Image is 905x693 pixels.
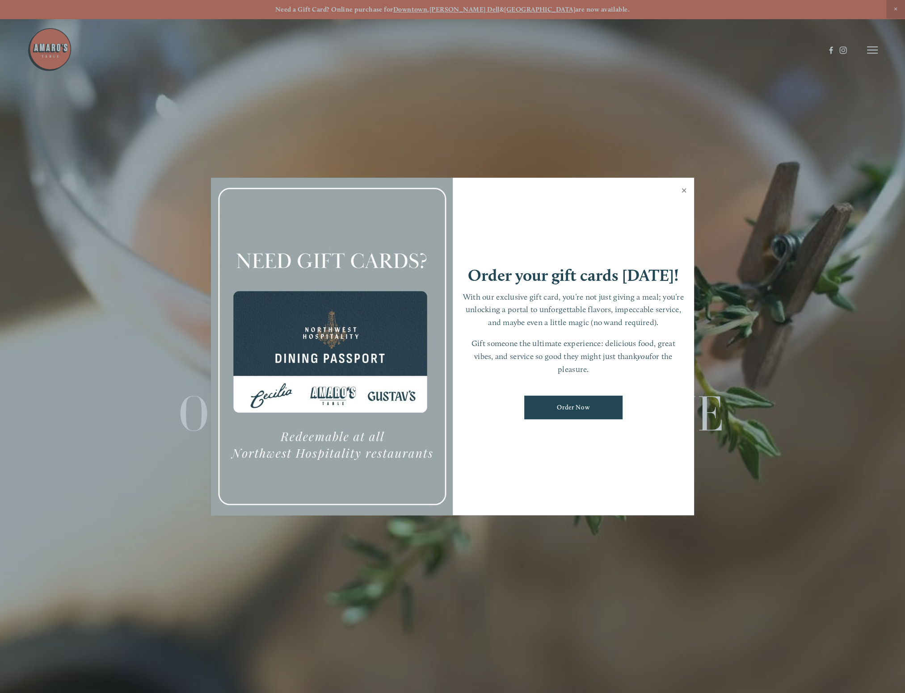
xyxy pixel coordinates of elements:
[637,351,649,361] em: you
[468,267,679,284] h1: Order your gift cards [DATE]!
[462,291,686,329] p: With our exclusive gift card, you’re not just giving a meal; you’re unlocking a portal to unforge...
[524,396,623,419] a: Order Now
[675,179,693,204] a: Close
[462,337,686,376] p: Gift someone the ultimate experience: delicious food, great vibes, and service so good they might...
